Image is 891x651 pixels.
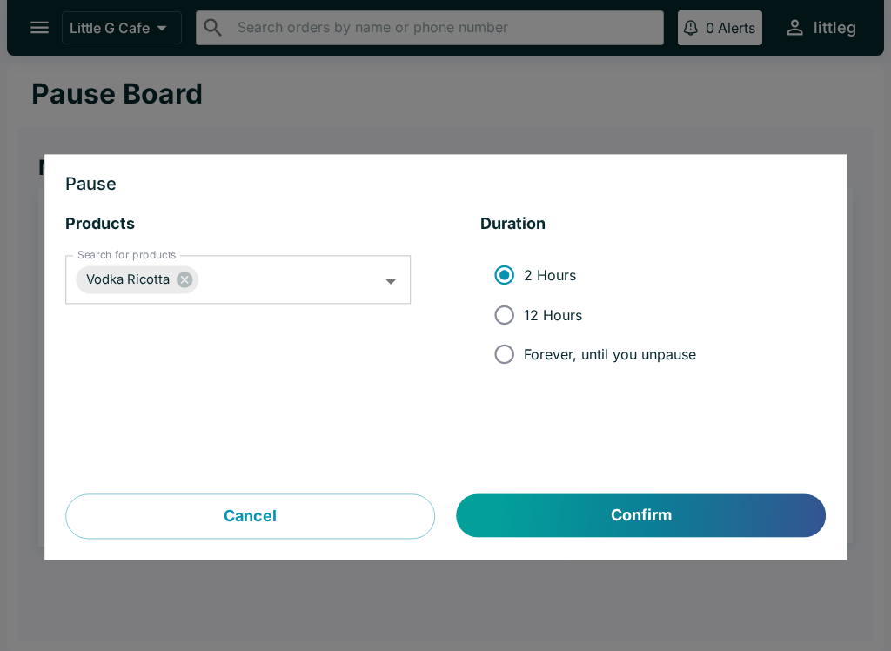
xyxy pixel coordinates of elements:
[457,494,826,538] button: Confirm
[76,270,180,290] span: Vodka Ricotta
[76,266,198,294] div: Vodka Ricotta
[65,176,826,193] h3: Pause
[480,214,826,235] h5: Duration
[65,494,435,540] button: Cancel
[524,346,696,363] span: Forever, until you unpause
[524,266,576,284] span: 2 Hours
[65,214,411,235] h5: Products
[378,268,405,295] button: Open
[77,248,176,263] label: Search for products
[524,306,582,324] span: 12 Hours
